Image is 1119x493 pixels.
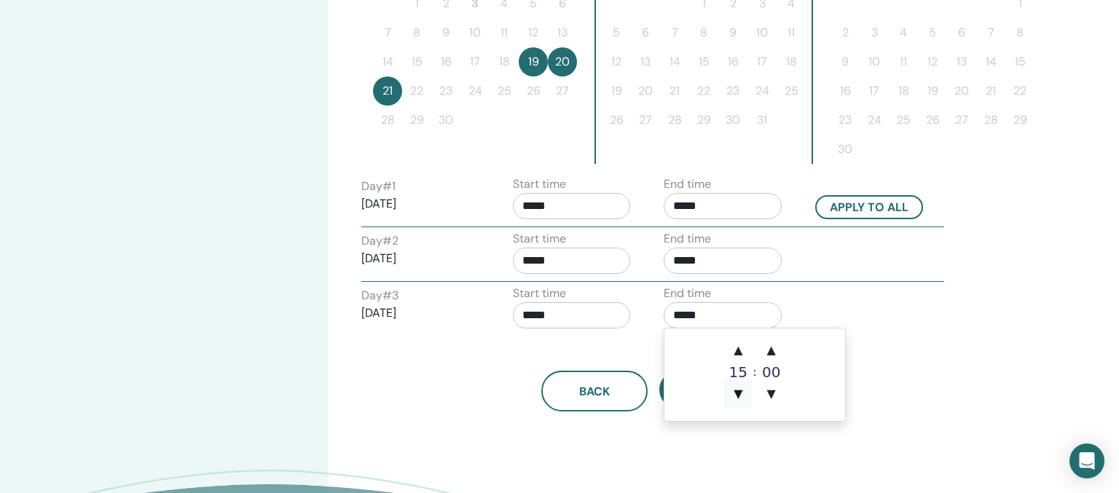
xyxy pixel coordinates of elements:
button: 5 [602,18,631,47]
button: Next [659,371,766,409]
button: 8 [1005,18,1034,47]
button: 20 [548,47,577,76]
button: 25 [777,76,806,106]
button: 25 [490,76,519,106]
button: Apply to all [815,195,923,219]
button: 21 [660,76,689,106]
button: 23 [718,76,747,106]
label: Start time [513,175,566,193]
button: 17 [860,76,889,106]
button: 3 [860,18,889,47]
button: 29 [689,106,718,135]
button: 17 [460,47,490,76]
button: 15 [402,47,431,76]
button: 7 [660,18,689,47]
div: : [753,336,756,409]
label: Day # 1 [361,178,396,195]
button: 23 [831,106,860,135]
button: 10 [747,18,777,47]
button: 12 [918,47,947,76]
button: 7 [976,18,1005,47]
label: End time [664,230,711,248]
button: 13 [947,47,976,76]
label: Day # 3 [361,287,398,304]
button: 16 [431,47,460,76]
button: 28 [660,106,689,135]
button: 30 [718,106,747,135]
div: 15 [723,365,753,379]
button: 31 [747,106,777,135]
div: Open Intercom Messenger [1069,443,1104,478]
button: 2 [831,18,860,47]
button: 29 [1005,106,1034,135]
button: 28 [976,106,1005,135]
button: 11 [777,18,806,47]
button: 18 [777,47,806,76]
button: 8 [402,18,431,47]
button: 6 [947,18,976,47]
button: 29 [402,106,431,135]
button: 20 [947,76,976,106]
p: [DATE] [361,304,479,322]
button: 12 [519,18,548,47]
button: 9 [431,18,460,47]
button: 22 [402,76,431,106]
button: 6 [631,18,660,47]
p: [DATE] [361,195,479,213]
button: 11 [889,47,918,76]
button: 14 [976,47,1005,76]
button: 11 [490,18,519,47]
button: 22 [689,76,718,106]
label: Start time [513,230,566,248]
button: 21 [373,76,402,106]
button: 10 [460,18,490,47]
button: 13 [631,47,660,76]
button: 12 [602,47,631,76]
button: 16 [718,47,747,76]
button: 14 [373,47,402,76]
button: Back [541,371,648,411]
button: 10 [860,47,889,76]
button: 26 [519,76,548,106]
button: 28 [373,106,402,135]
button: 26 [918,106,947,135]
button: 19 [602,76,631,106]
button: 17 [747,47,777,76]
button: 7 [373,18,402,47]
span: ▲ [723,336,753,365]
button: 19 [918,76,947,106]
button: 26 [602,106,631,135]
button: 15 [689,47,718,76]
button: 24 [460,76,490,106]
div: 00 [757,365,786,379]
span: ▼ [723,379,753,409]
label: End time [664,175,711,193]
label: Day # 2 [361,232,398,250]
button: 13 [548,18,577,47]
button: 22 [1005,76,1034,106]
button: 27 [947,106,976,135]
button: 20 [631,76,660,106]
button: 24 [747,76,777,106]
button: 5 [918,18,947,47]
button: 19 [519,47,548,76]
span: Back [579,384,610,399]
button: 21 [976,76,1005,106]
button: 15 [1005,47,1034,76]
button: 25 [889,106,918,135]
button: 27 [548,76,577,106]
button: 9 [718,18,747,47]
label: Start time [513,285,566,302]
p: [DATE] [361,250,479,267]
button: 30 [831,135,860,164]
button: 4 [889,18,918,47]
span: ▼ [757,379,786,409]
button: 24 [860,106,889,135]
span: ▲ [757,336,786,365]
button: 23 [431,76,460,106]
button: 9 [831,47,860,76]
button: 27 [631,106,660,135]
button: 16 [831,76,860,106]
button: 18 [889,76,918,106]
button: 14 [660,47,689,76]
